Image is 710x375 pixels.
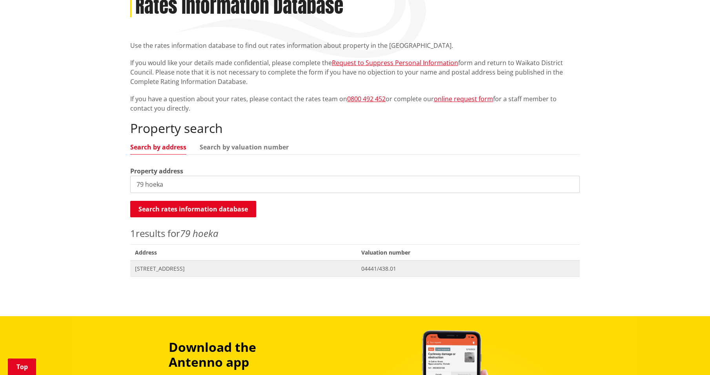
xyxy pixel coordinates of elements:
a: online request form [434,95,493,103]
p: Use the rates information database to find out rates information about property in the [GEOGRAPHI... [130,41,580,50]
button: Search rates information database [130,201,256,217]
a: Search by valuation number [200,144,289,150]
em: 79 hoeka [180,227,218,240]
span: Address [130,244,357,260]
p: If you have a question about your rates, please contact the rates team on or complete our for a s... [130,94,580,113]
span: [STREET_ADDRESS] [135,265,352,273]
h3: Download the Antenno app [169,340,311,370]
label: Property address [130,166,183,176]
iframe: Messenger Launcher [674,342,702,370]
a: [STREET_ADDRESS] 04441/438.01 [130,260,580,277]
span: 1 [130,227,136,240]
h2: Property search [130,121,580,136]
a: Search by address [130,144,186,150]
p: results for [130,226,580,240]
span: 04441/438.01 [361,265,575,273]
span: Valuation number [357,244,580,260]
a: Top [8,359,36,375]
a: Request to Suppress Personal Information [332,58,458,67]
p: If you would like your details made confidential, please complete the form and return to Waikato ... [130,58,580,86]
input: e.g. Duke Street NGARUAWAHIA [130,176,580,193]
a: 0800 492 452 [347,95,386,103]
